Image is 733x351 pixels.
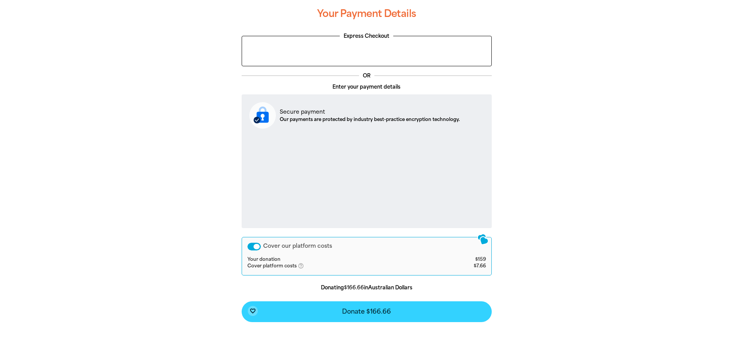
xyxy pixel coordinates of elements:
[246,40,488,61] iframe: PayPal-paypal
[250,308,256,314] i: favorite_border
[242,284,492,292] p: Donating in Australian Dollars
[280,108,460,116] p: Secure payment
[344,285,364,291] b: $166.66
[242,2,492,26] h3: Your Payment Details
[242,301,492,322] button: favorite_borderDonate $166.66
[342,309,391,315] span: Donate $166.66
[340,32,393,40] legend: Express Checkout
[444,263,486,270] td: $7.66
[444,257,486,263] td: $159
[248,135,486,222] iframe: Secure payment input frame
[242,83,492,91] p: Enter your payment details
[247,243,261,250] button: Cover our platform costs
[359,72,374,80] p: OR
[280,116,460,123] p: Our payments are protected by industry best-practice encryption technology.
[247,263,444,270] td: Cover platform costs
[247,257,444,263] td: Your donation
[298,263,310,269] i: help_outlined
